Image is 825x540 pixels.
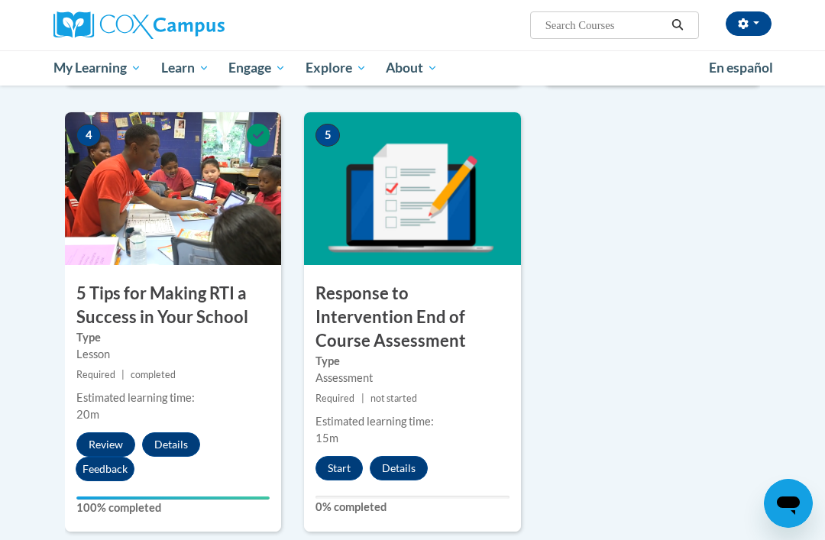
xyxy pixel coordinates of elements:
a: En español [699,52,783,84]
button: Feedback [76,457,134,481]
div: Estimated learning time: [76,390,270,406]
a: Engage [218,50,296,86]
div: Lesson [76,346,270,363]
span: completed [131,369,176,380]
label: 100% completed [76,500,270,516]
div: Main menu [42,50,783,86]
a: My Learning [44,50,151,86]
div: Your progress [76,496,270,500]
iframe: Button to launch messaging window [764,479,813,528]
button: Account Settings [726,11,772,36]
span: not started [370,393,417,404]
span: Learn [161,59,209,77]
label: Type [76,329,270,346]
img: Course Image [65,112,281,265]
span: 4 [76,124,101,147]
img: Course Image [304,112,520,265]
span: Required [76,369,115,380]
button: Details [370,456,428,480]
button: Details [142,432,200,457]
button: Review [76,432,135,457]
span: 15m [315,432,338,445]
button: Start [315,456,363,480]
span: 5 [315,124,340,147]
span: About [386,59,438,77]
span: 20m [76,408,99,421]
input: Search Courses [544,16,666,34]
span: Engage [228,59,286,77]
img: Cox Campus [53,11,225,39]
span: En español [709,60,773,76]
div: Estimated learning time: [315,413,509,430]
h3: Response to Intervention End of Course Assessment [304,282,520,352]
a: About [377,50,448,86]
span: | [121,369,125,380]
a: Learn [151,50,219,86]
span: | [361,393,364,404]
button: Search [666,16,689,34]
span: Explore [306,59,367,77]
div: Assessment [315,370,509,386]
a: Cox Campus [53,11,277,39]
a: Explore [296,50,377,86]
span: Required [315,393,354,404]
label: Type [315,353,509,370]
h3: 5 Tips for Making RTI a Success in Your School [65,282,281,329]
label: 0% completed [315,499,509,516]
span: My Learning [53,59,141,77]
